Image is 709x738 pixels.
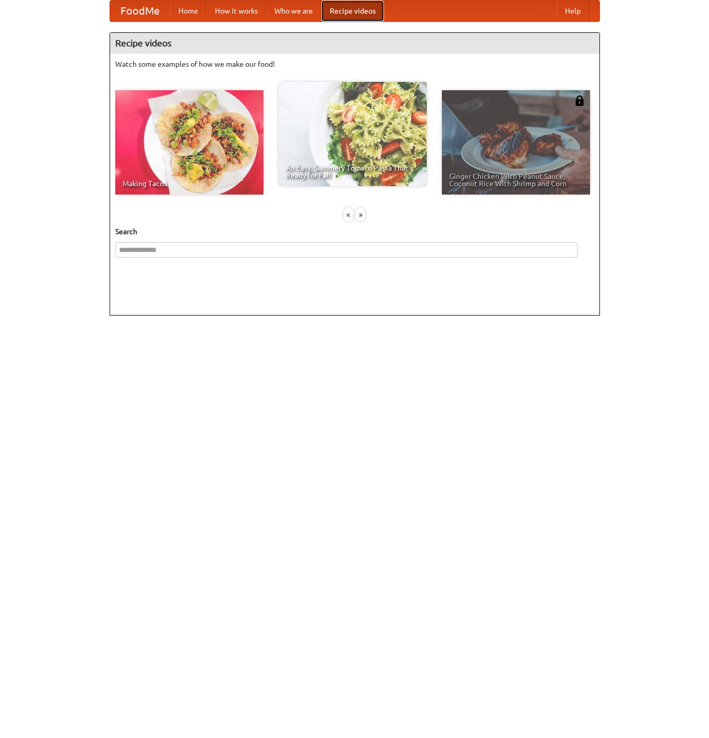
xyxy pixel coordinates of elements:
a: Help [557,1,589,21]
span: Making Tacos [123,180,256,187]
div: « [344,208,353,221]
h4: Recipe videos [110,33,599,54]
span: An Easy, Summery Tomato Pasta That's Ready for Fall [286,164,419,179]
a: Making Tacos [115,90,263,195]
a: Who we are [266,1,321,21]
h5: Search [115,226,594,237]
img: 483408.png [574,95,585,106]
a: An Easy, Summery Tomato Pasta That's Ready for Fall [279,82,427,186]
p: Watch some examples of how we make our food! [115,59,594,69]
a: Home [170,1,207,21]
a: How it works [207,1,266,21]
div: » [356,208,365,221]
a: FoodMe [110,1,170,21]
a: Recipe videos [321,1,384,21]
